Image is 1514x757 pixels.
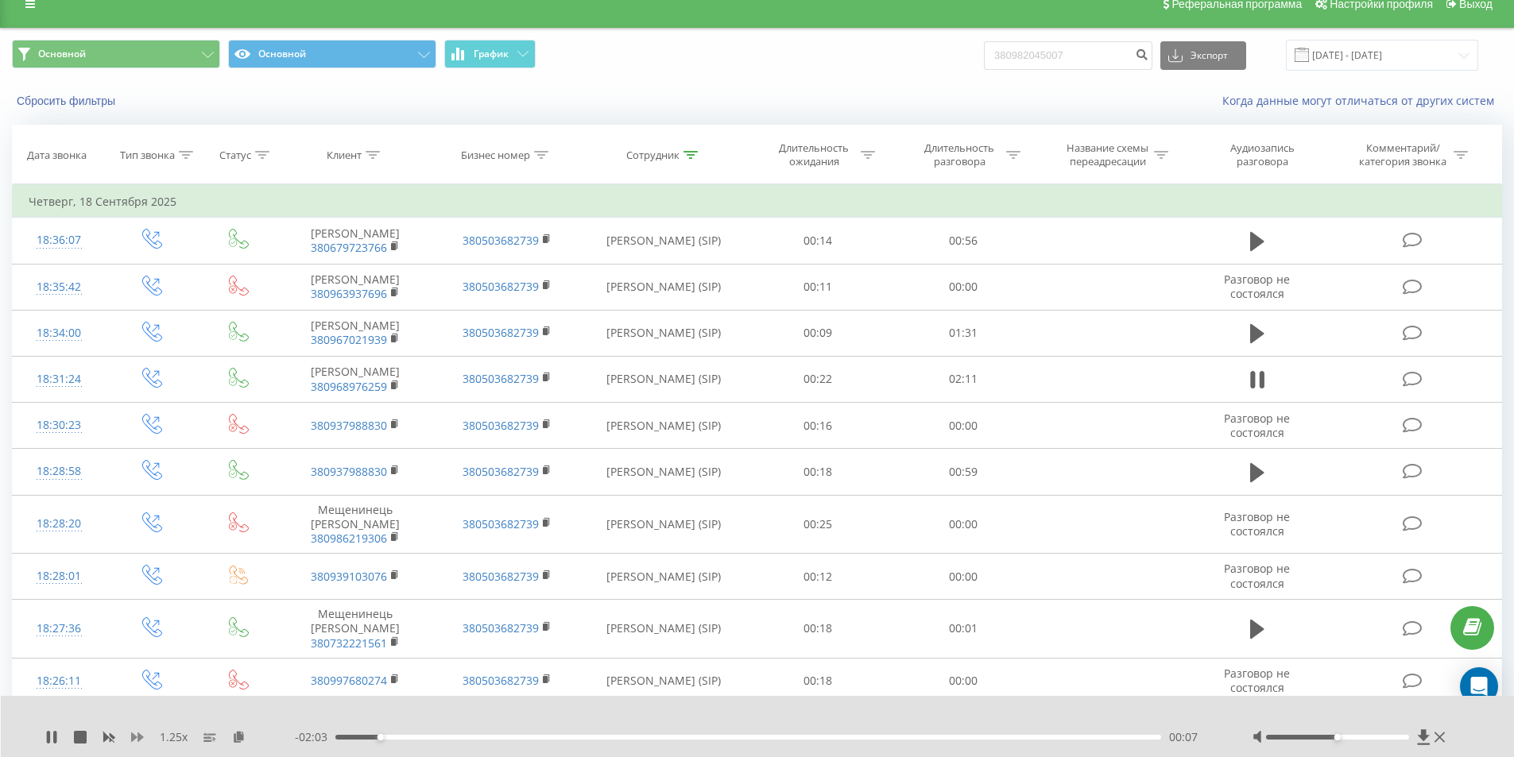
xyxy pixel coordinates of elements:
td: 00:12 [745,554,891,600]
td: 00:18 [745,600,891,659]
td: [PERSON_NAME] (SIP) [583,495,745,554]
a: 380986219306 [311,531,387,546]
a: 380503682739 [463,569,539,584]
a: 380997680274 [311,673,387,688]
a: Когда данные могут отличаться от других систем [1222,93,1502,108]
td: [PERSON_NAME] (SIP) [583,356,745,402]
td: [PERSON_NAME] [280,218,431,264]
span: Разговор не состоялся [1224,666,1290,695]
a: 380503682739 [463,279,539,294]
div: 18:30:23 [29,410,90,441]
td: [PERSON_NAME] (SIP) [583,554,745,600]
div: Комментарий/категория звонка [1357,141,1450,168]
a: 380503682739 [463,673,539,688]
td: 00:25 [745,495,891,554]
a: 380503682739 [463,464,539,479]
span: 1.25 x [160,729,188,745]
button: График [444,40,536,68]
div: Accessibility label [1334,734,1341,740]
td: [PERSON_NAME] (SIP) [583,600,745,659]
button: Сбросить фильтры [12,94,123,108]
td: 00:00 [891,264,1036,310]
div: Бизнес номер [461,149,530,162]
div: Accessibility label [377,734,383,740]
a: 380937988830 [311,418,387,433]
td: 00:00 [891,495,1036,554]
td: [PERSON_NAME] (SIP) [583,310,745,356]
td: 00:22 [745,356,891,402]
td: [PERSON_NAME] (SIP) [583,658,745,704]
span: Разговор не состоялся [1224,561,1290,590]
div: Название схемы переадресации [1065,141,1150,168]
td: [PERSON_NAME] [280,310,431,356]
span: Разговор не состоялся [1224,509,1290,539]
td: [PERSON_NAME] [280,264,431,310]
div: 18:31:24 [29,364,90,395]
div: 18:35:42 [29,272,90,303]
a: 380503682739 [463,233,539,248]
div: Статус [219,149,251,162]
td: 00:59 [891,449,1036,495]
td: 00:00 [891,554,1036,600]
a: 380937988830 [311,464,387,479]
a: 380503682739 [463,371,539,386]
td: Мещенинець [PERSON_NAME] [280,600,431,659]
div: Дата звонка [27,149,87,162]
a: 380963937696 [311,286,387,301]
div: Клиент [327,149,362,162]
button: Основной [12,40,220,68]
div: 18:34:00 [29,318,90,349]
td: 00:16 [745,403,891,449]
button: Экспорт [1160,41,1246,70]
span: Разговор не состоялся [1224,272,1290,301]
td: 00:01 [891,600,1036,659]
td: 00:09 [745,310,891,356]
a: 380679723766 [311,240,387,255]
td: [PERSON_NAME] (SIP) [583,218,745,264]
td: 00:00 [891,658,1036,704]
span: График [474,48,509,60]
div: 18:36:07 [29,225,90,256]
span: 00:07 [1169,729,1198,745]
td: [PERSON_NAME] (SIP) [583,403,745,449]
span: Основной [38,48,86,60]
td: Четверг, 18 Сентября 2025 [13,186,1502,218]
td: 00:11 [745,264,891,310]
td: 00:56 [891,218,1036,264]
div: Сотрудник [626,149,680,162]
span: Разговор не состоялся [1224,411,1290,440]
a: 380732221561 [311,635,387,651]
td: 00:00 [891,403,1036,449]
a: 380503682739 [463,325,539,340]
td: 02:11 [891,356,1036,402]
td: [PERSON_NAME] (SIP) [583,449,745,495]
input: Поиск по номеру [984,41,1152,70]
a: 380503682739 [463,418,539,433]
a: 380967021939 [311,332,387,347]
td: 00:14 [745,218,891,264]
a: 380939103076 [311,569,387,584]
a: 380968976259 [311,379,387,394]
td: 00:18 [745,658,891,704]
div: 18:28:58 [29,456,90,487]
div: Open Intercom Messenger [1460,667,1498,705]
td: 00:18 [745,449,891,495]
div: Тип звонка [120,149,175,162]
td: 01:31 [891,310,1036,356]
div: Длительность разговора [917,141,1002,168]
td: Мещенинець [PERSON_NAME] [280,495,431,554]
a: 380503682739 [463,516,539,531]
td: [PERSON_NAME] [280,356,431,402]
div: 18:26:11 [29,666,90,697]
button: Основной [228,40,436,68]
td: [PERSON_NAME] (SIP) [583,264,745,310]
div: 18:27:36 [29,613,90,644]
span: - 02:03 [295,729,335,745]
div: Аудиозапись разговора [1210,141,1314,168]
div: Длительность ожидания [772,141,857,168]
div: 18:28:20 [29,508,90,539]
div: 18:28:01 [29,561,90,592]
a: 380503682739 [463,620,539,635]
